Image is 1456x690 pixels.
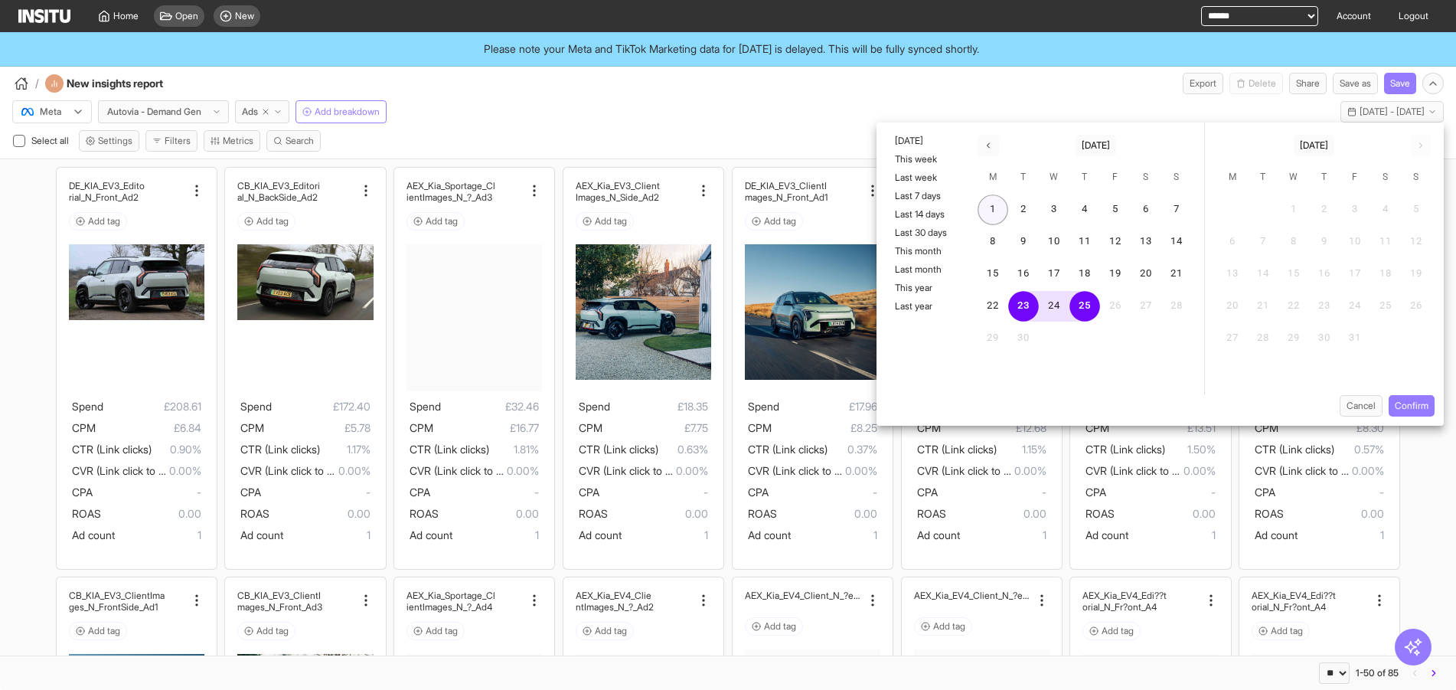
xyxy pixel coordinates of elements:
[914,617,972,636] button: Add tag
[748,443,828,456] span: CTR (Link clicks)
[608,505,708,523] span: 0.00
[1161,195,1192,225] button: 7
[264,419,370,437] span: £5.78
[1384,73,1416,94] button: Save
[237,180,320,191] h2: CB_KIA_EV3_Editori
[1334,440,1384,459] span: 0.57%
[1100,195,1131,225] button: 5
[1069,195,1100,225] button: 4
[1255,421,1278,434] span: CPM
[237,601,322,613] h2: mages_N_Front_Ad3
[96,419,201,437] span: £6.84
[240,421,264,434] span: CPM
[622,526,708,544] span: 1
[426,215,458,227] span: Add tag
[886,224,956,242] button: Last 30 days
[1356,667,1399,679] div: 1-50 of 85
[1165,440,1215,459] span: 1.50%
[745,180,862,203] div: DE_KIA_EV3_ClientImages_N_Front_Ad1
[1183,73,1223,94] button: Export
[410,528,452,541] span: Ad count
[338,462,371,480] span: 0.00%
[1008,259,1039,289] button: 16
[579,528,622,541] span: Ad count
[917,464,1051,477] span: CVR (Link click to purchase)
[1008,195,1039,225] button: 2
[941,419,1046,437] span: £12.68
[917,528,960,541] span: Ad count
[1410,135,1432,156] span: You cannot perform this action
[286,135,314,147] span: Search
[1069,227,1100,257] button: 11
[406,191,492,203] h2: ientImages_N_?_Ad3
[1128,526,1215,544] span: 1
[602,419,708,437] span: £7.75
[1100,259,1131,289] button: 19
[1255,507,1284,520] span: ROAS
[1340,395,1383,417] button: Cancel
[145,130,198,152] button: Filters
[1252,590,1336,601] h2: AEX_Kia_EV4_Edi??t
[779,397,877,416] span: £17.96
[235,100,289,123] button: Ads
[579,507,608,520] span: ROAS
[1085,507,1115,520] span: ROAS
[1300,139,1328,152] span: [DATE]
[978,227,1008,257] button: 8
[1039,259,1069,289] button: 17
[1082,590,1200,613] div: AEX_Kia_EV4_Edi??torial_N_Fr?ont_A4
[886,205,956,224] button: Last 14 days
[914,590,1031,601] h2: AEX_Kia_EV4_Client_N_?e_Ad1
[1280,162,1307,193] span: Wednesday
[748,421,772,434] span: CPM
[886,168,956,187] button: Last week
[978,195,1008,225] button: 1
[1039,227,1069,257] button: 10
[1333,73,1378,94] button: Save as
[1069,291,1100,322] button: 25
[772,419,877,437] span: £8.25
[886,260,956,279] button: Last month
[69,590,165,601] h2: CB_KIA_EV3_ClientIma
[88,215,120,227] span: Add tag
[1161,227,1192,257] button: 14
[1102,162,1129,193] span: Friday
[410,400,441,413] span: Spend
[406,590,495,601] h2: AEX_Kia_Sportage_Cl
[88,625,120,637] span: Add tag
[67,76,204,91] h4: New insights report
[433,419,539,437] span: £16.77
[315,106,380,118] span: Add breakdown
[72,421,96,434] span: CPM
[1249,162,1277,193] span: Tuesday
[1085,486,1106,499] span: CPA
[946,505,1046,523] span: 0.00
[1289,73,1327,94] button: Share
[240,528,283,541] span: Ad count
[997,440,1046,459] span: 1.15%
[1085,464,1219,477] span: CVR (Link click to purchase)
[978,291,1008,322] button: 22
[886,279,956,297] button: This year
[978,259,1008,289] button: 15
[452,526,539,544] span: 1
[1219,162,1246,193] span: Monday
[1010,162,1037,193] span: Tuesday
[745,617,803,636] button: Add tag
[237,212,295,231] button: Add tag
[489,440,539,459] span: 1.81%
[18,9,70,23] img: Logo
[410,464,544,477] span: CVR (Link click to purchase)
[1252,622,1310,640] button: Add tag
[764,215,796,227] span: Add tag
[579,464,713,477] span: CVR (Link click to purchase)
[1040,162,1068,193] span: Wednesday
[1252,601,1326,613] h2: orial_N_Fr?ont_A4
[72,400,103,413] span: Spend
[1109,419,1215,437] span: £13.51
[242,106,258,118] span: Ads
[1311,162,1338,193] span: Thursday
[576,212,634,231] button: Add tag
[1294,135,1334,156] button: [DATE]
[745,180,827,191] h2: DE_KIA_EV3_ClientI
